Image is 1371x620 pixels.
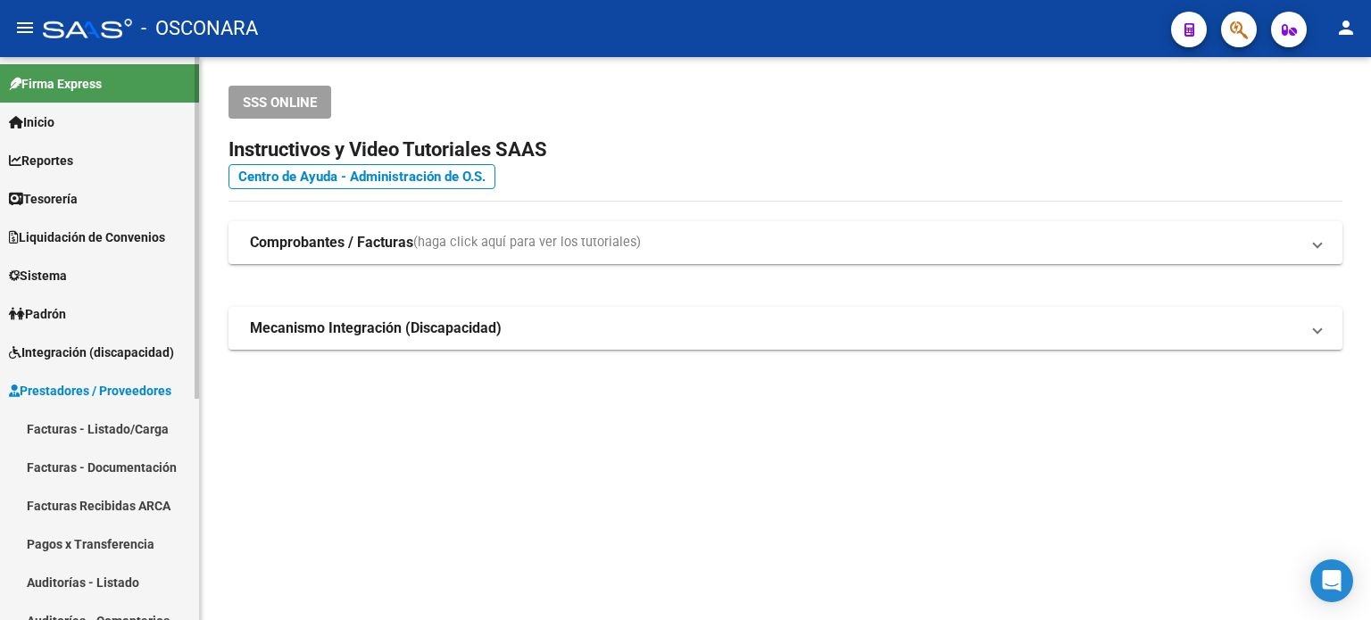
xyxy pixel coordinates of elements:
[228,164,495,189] a: Centro de Ayuda - Administración de O.S.
[141,9,258,48] span: - OSCONARA
[14,17,36,38] mat-icon: menu
[9,189,78,209] span: Tesorería
[228,86,331,119] button: SSS ONLINE
[1335,17,1357,38] mat-icon: person
[250,318,502,338] strong: Mecanismo Integración (Discapacidad)
[9,112,54,132] span: Inicio
[228,133,1342,167] h2: Instructivos y Video Tutoriales SAAS
[243,95,317,111] span: SSS ONLINE
[9,266,67,285] span: Sistema
[9,304,66,324] span: Padrón
[9,227,165,247] span: Liquidación de Convenios
[1310,559,1353,602] div: Open Intercom Messenger
[9,151,73,170] span: Reportes
[250,233,413,252] strong: Comprobantes / Facturas
[9,74,102,94] span: Firma Express
[413,233,641,252] span: (haga click aquí para ver los tutoriales)
[228,221,1342,264] mat-expansion-panel-header: Comprobantes / Facturas(haga click aquí para ver los tutoriales)
[228,307,1342,350] mat-expansion-panel-header: Mecanismo Integración (Discapacidad)
[9,343,174,362] span: Integración (discapacidad)
[9,381,171,401] span: Prestadores / Proveedores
